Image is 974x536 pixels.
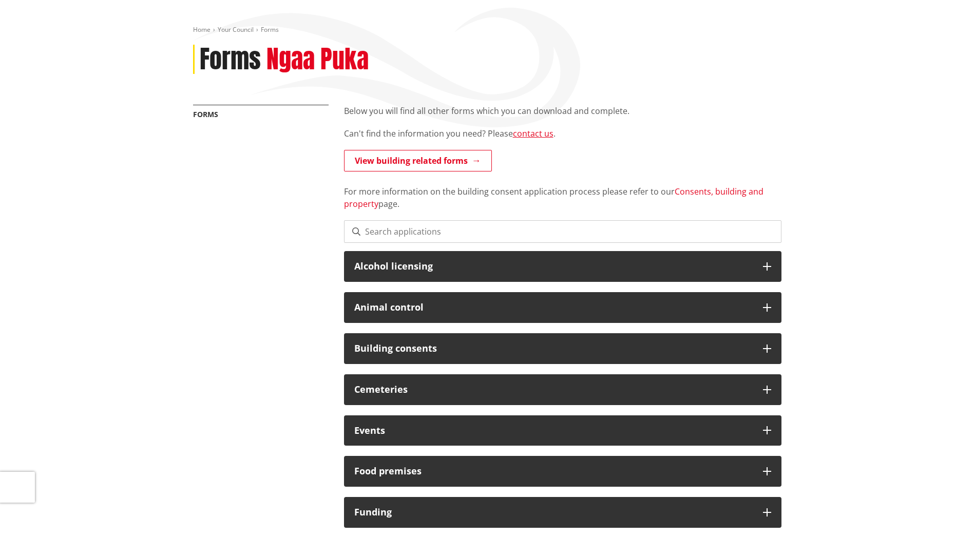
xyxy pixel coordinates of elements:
[261,25,279,34] span: Forms
[344,220,781,243] input: Search applications
[354,507,753,518] h3: Funding
[344,127,781,140] p: Can't find the information you need? Please .
[354,466,753,476] h3: Food premises
[344,186,763,209] a: Consents, building and property
[193,26,781,34] nav: breadcrumb
[200,45,261,74] h1: Forms
[354,302,753,313] h3: Animal control
[344,105,781,117] p: Below you will find all other forms which you can download and complete.
[344,173,781,210] p: For more information on the building consent application process please refer to our page.
[193,109,218,119] a: Forms
[927,493,964,530] iframe: Messenger Launcher
[218,25,254,34] a: Your Council
[354,343,753,354] h3: Building consents
[344,150,492,171] a: View building related forms
[354,385,753,395] h3: Cemeteries
[354,261,753,272] h3: Alcohol licensing
[513,128,553,139] a: contact us
[266,45,369,74] h2: Ngaa Puka
[193,25,211,34] a: Home
[354,426,753,436] h3: Events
